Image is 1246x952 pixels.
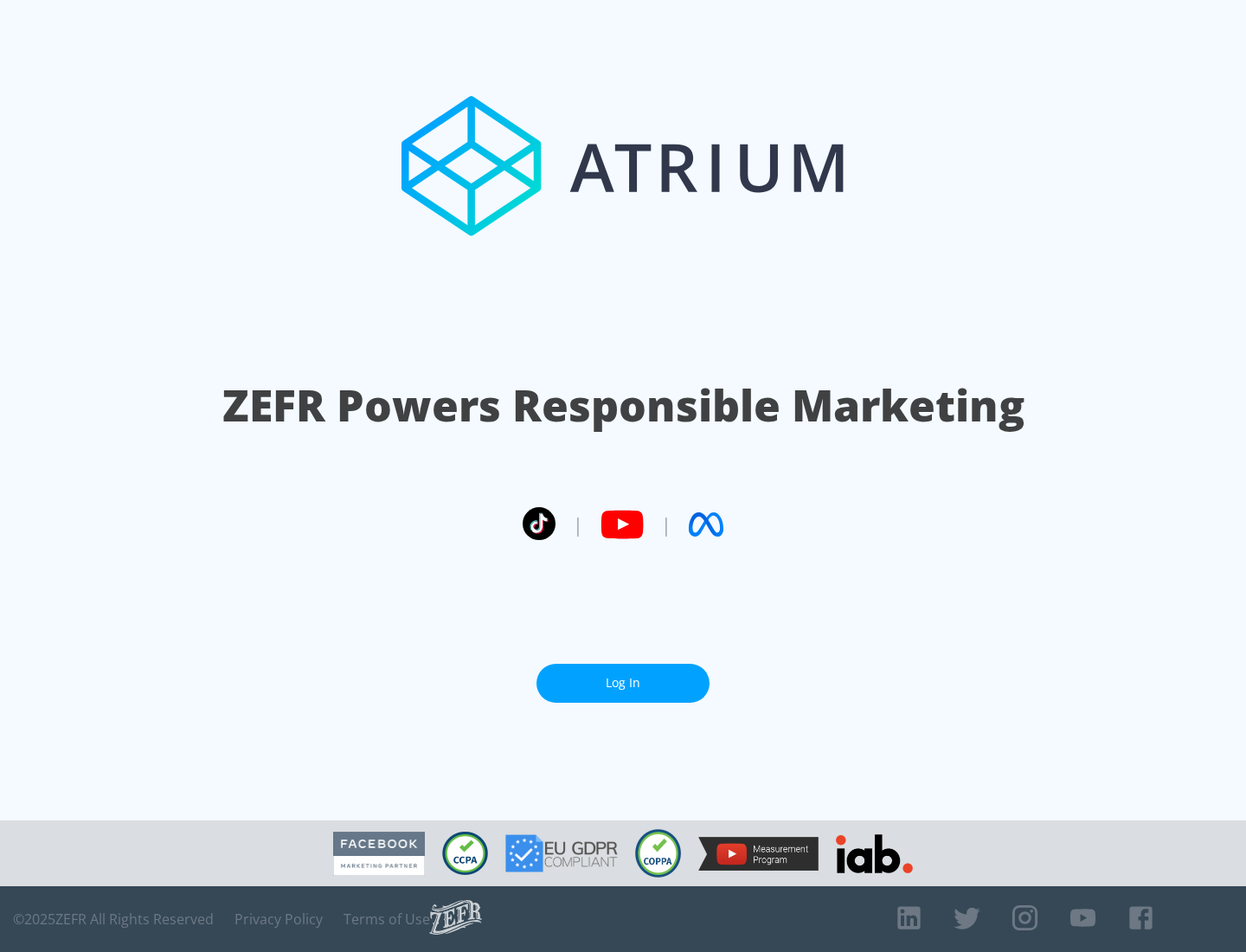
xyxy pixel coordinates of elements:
span: © 2025 ZEFR All Rights Reserved [13,910,214,928]
img: YouTube Measurement Program [698,837,819,871]
span: | [661,511,671,537]
h1: ZEFR Powers Responsible Marketing [222,376,1024,435]
img: GDPR Compliant [505,834,618,872]
img: CCPA Compliant [442,832,488,875]
a: Terms of Use [344,910,430,928]
img: COPPA Compliant [635,829,681,878]
a: Log In [536,664,710,703]
img: IAB [836,834,913,873]
span: | [573,511,583,537]
a: Privacy Policy [234,910,323,928]
img: Facebook Marketing Partner [333,832,425,876]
